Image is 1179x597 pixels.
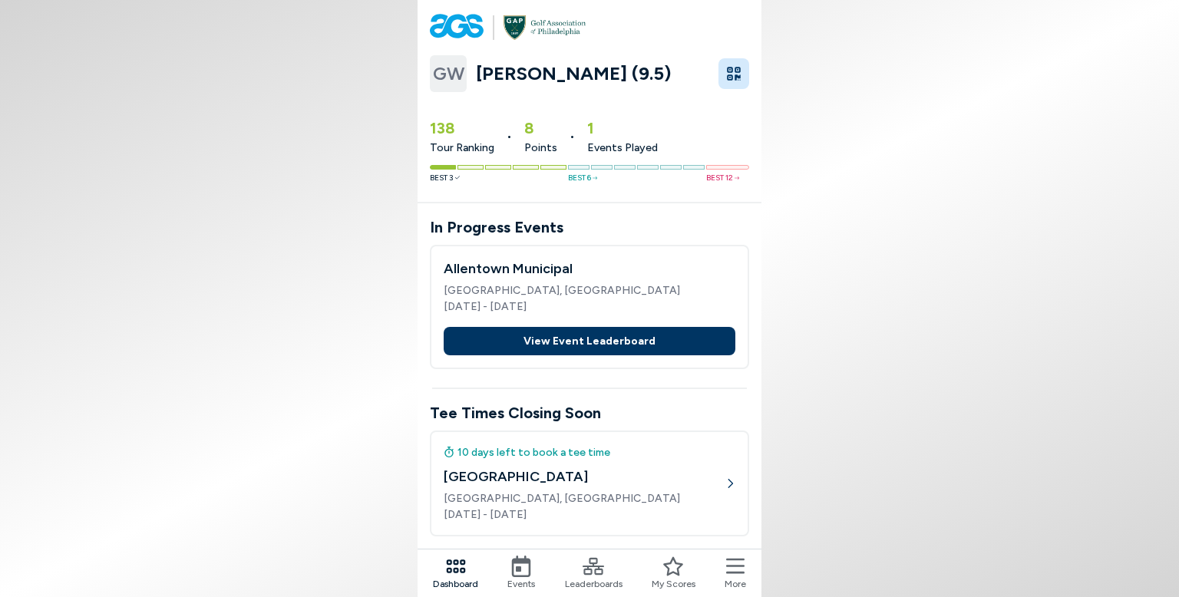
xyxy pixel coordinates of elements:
[430,401,749,424] h3: Tee Times Closing Soon
[507,556,535,591] a: Events
[433,556,478,591] a: Dashboard
[507,577,535,591] span: Events
[444,444,725,460] div: 10 days left to book a tee time
[570,128,575,144] span: •
[433,60,464,87] span: GW
[430,117,494,140] span: 138
[430,216,749,239] h3: In Progress Events
[565,556,623,591] a: Leaderboards
[430,430,749,543] a: 10 days left to book a tee time[GEOGRAPHIC_DATA][GEOGRAPHIC_DATA], [GEOGRAPHIC_DATA][DATE] - [DATE]
[565,577,623,591] span: Leaderboards
[706,172,739,183] span: Best 12
[652,556,695,591] a: My Scores
[476,63,709,84] a: [PERSON_NAME] (9.5)
[652,577,695,591] span: My Scores
[430,172,460,183] span: Best 3
[430,140,494,156] span: Tour Ranking
[444,298,735,315] span: [DATE] - [DATE]
[433,577,478,591] span: Dashboard
[524,140,557,156] span: Points
[725,556,746,591] button: More
[504,15,586,40] img: logo
[444,467,725,487] h4: [GEOGRAPHIC_DATA]
[444,327,735,355] button: View Event Leaderboard
[444,259,735,279] h4: Allentown Municipal
[430,55,467,92] a: GW
[524,117,557,140] span: 8
[725,577,746,591] span: More
[444,490,725,506] span: [GEOGRAPHIC_DATA], [GEOGRAPHIC_DATA]
[507,128,512,144] span: •
[444,506,725,523] span: [DATE] - [DATE]
[568,172,597,183] span: Best 6
[587,117,658,140] span: 1
[444,282,735,298] span: [GEOGRAPHIC_DATA], [GEOGRAPHIC_DATA]
[587,140,658,156] span: Events Played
